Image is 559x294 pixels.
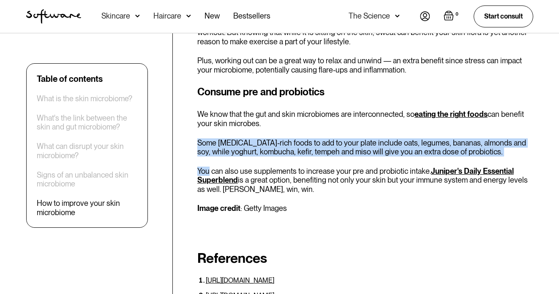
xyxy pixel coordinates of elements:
a: What is the skin microbiome? [37,94,132,103]
a: [URL][DOMAIN_NAME] [206,276,274,284]
h3: Consume pre and probiotics [197,84,533,100]
strong: Image credit [197,204,240,213]
p: Some [MEDICAL_DATA]-rich foods to add to your plate include oats, legumes, bananas, almonds and s... [197,138,533,156]
div: Skincare [101,12,130,20]
a: eating the right foods [414,110,488,119]
a: What can disrupt your skin microbiome? [37,142,137,160]
div: 0 [454,11,460,18]
a: What's the link between the skin and gut microbiome? [37,113,137,132]
p: You can also use supplements to increase your pre and probiotic intake. is a great option, benefi... [197,167,533,194]
div: Table of contents [37,74,103,84]
p: We know that the gut and skin microbiomes are interconnected, so can benefit your skin microbes. [197,110,533,128]
a: home [26,9,81,24]
div: The Science [349,12,390,20]
a: Start consult [474,5,533,27]
img: arrow down [186,12,191,20]
a: Open empty cart [444,11,460,22]
a: How to improve your skin microbiome [37,199,137,217]
p: : Getty Images [197,204,533,213]
img: arrow down [395,12,400,20]
a: Juniper's Daily Essential Superblend [197,167,514,185]
img: arrow down [135,12,140,20]
div: Haircare [153,12,181,20]
a: Signs of an unbalanced skin microbiome [37,170,137,189]
p: Plus, working out can be a great way to relax and unwind — an extra benefit since stress can impa... [197,56,533,74]
img: Software Logo [26,9,81,24]
h2: References [197,250,533,266]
